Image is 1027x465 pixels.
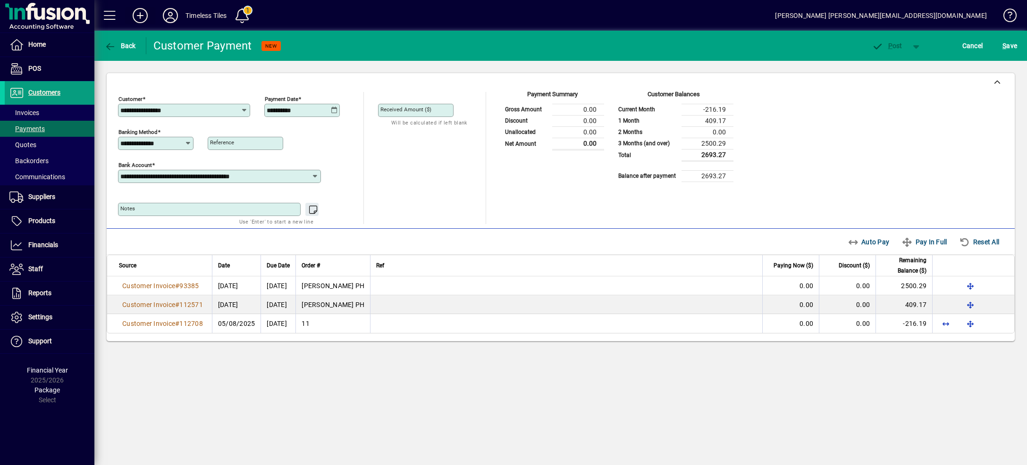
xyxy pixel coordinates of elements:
button: Post [867,37,907,54]
a: Financials [5,233,94,257]
span: Discount ($) [839,260,870,271]
span: Customer Invoice [122,282,175,290]
a: Payments [5,121,94,137]
a: Quotes [5,137,94,153]
span: S [1002,42,1006,50]
span: -216.19 [903,320,926,327]
span: Package [34,386,60,394]
mat-label: Payment Date [265,96,298,102]
span: # [175,282,179,290]
span: Order # [302,260,320,271]
a: Invoices [5,105,94,121]
td: 2500.29 [682,138,733,149]
mat-label: Banking method [118,129,158,135]
button: Reset All [955,233,1003,250]
span: # [175,301,179,308]
td: 0.00 [552,138,604,149]
a: POS [5,57,94,81]
td: [DATE] [261,276,295,295]
td: [DATE] [261,314,295,333]
span: Due Date [267,260,290,271]
td: 3 Months (and over) [614,138,682,149]
td: 1 Month [614,115,682,126]
td: Gross Amount [500,104,552,115]
span: ave [1002,38,1017,53]
td: 2693.27 [682,170,733,182]
span: Settings [28,313,52,321]
a: Home [5,33,94,57]
span: Payments [9,125,45,133]
mat-label: Bank Account [118,162,152,168]
span: P [888,42,892,50]
span: Reset All [959,234,999,249]
td: 0.00 [682,126,733,138]
span: Products [28,217,55,224]
span: Communications [9,173,65,181]
span: 0.00 [856,282,870,290]
button: Pay In Full [898,233,951,250]
span: Quotes [9,141,36,149]
td: Discount [500,115,552,126]
td: [PERSON_NAME] PH [295,295,370,314]
button: Save [1000,37,1019,54]
span: 112571 [179,301,203,308]
a: Reports [5,282,94,305]
button: Profile [155,7,185,24]
div: Customer Payment [153,38,252,53]
span: Cancel [962,38,983,53]
a: Customer Invoice#112708 [119,318,206,329]
a: Knowledge Base [996,2,1015,33]
mat-hint: Use 'Enter' to start a new line [239,216,313,227]
a: Staff [5,257,94,281]
span: 0.00 [800,301,813,308]
a: Products [5,209,94,233]
span: 93385 [179,282,199,290]
app-page-summary-card: Customer Balances [614,92,733,182]
span: Remaining Balance ($) [882,255,926,276]
mat-label: Reference [210,139,234,146]
a: Backorders [5,153,94,169]
span: # [175,320,179,327]
span: POS [28,65,41,72]
td: 0.00 [552,115,604,126]
span: 0.00 [800,320,813,327]
td: Unallocated [500,126,552,138]
a: Communications [5,169,94,185]
span: 2500.29 [901,282,926,290]
span: Paying Now ($) [774,260,813,271]
span: Invoices [9,109,39,116]
span: 0.00 [856,301,870,308]
span: Financial Year [27,366,68,374]
td: -216.19 [682,104,733,115]
div: Payment Summary [500,90,604,104]
a: Customer Invoice#112571 [119,299,206,310]
div: [PERSON_NAME] [PERSON_NAME][EMAIL_ADDRESS][DOMAIN_NAME] [775,8,987,23]
a: Support [5,330,94,353]
td: 2 Months [614,126,682,138]
div: Timeless Tiles [185,8,227,23]
span: 0.00 [856,320,870,327]
mat-hint: Will be calculated if left blank [391,117,467,128]
span: Pay In Full [901,234,947,249]
button: Add [125,7,155,24]
span: NEW [265,43,277,49]
td: Current Month [614,104,682,115]
span: Reports [28,289,51,297]
mat-label: Customer [118,96,143,102]
app-page-summary-card: Payment Summary [500,92,604,150]
span: Home [28,41,46,48]
td: [PERSON_NAME] PH [295,276,370,295]
td: Balance after payment [614,170,682,182]
span: Back [104,42,136,50]
span: 05/08/2025 [218,320,255,327]
td: 0.00 [552,104,604,115]
span: Customer Invoice [122,301,175,308]
td: 11 [295,314,370,333]
app-page-header-button: Back [94,37,146,54]
td: [DATE] [261,295,295,314]
span: Suppliers [28,193,55,200]
span: Customers [28,89,60,96]
button: Back [102,37,138,54]
td: 0.00 [552,126,604,138]
a: Suppliers [5,185,94,209]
